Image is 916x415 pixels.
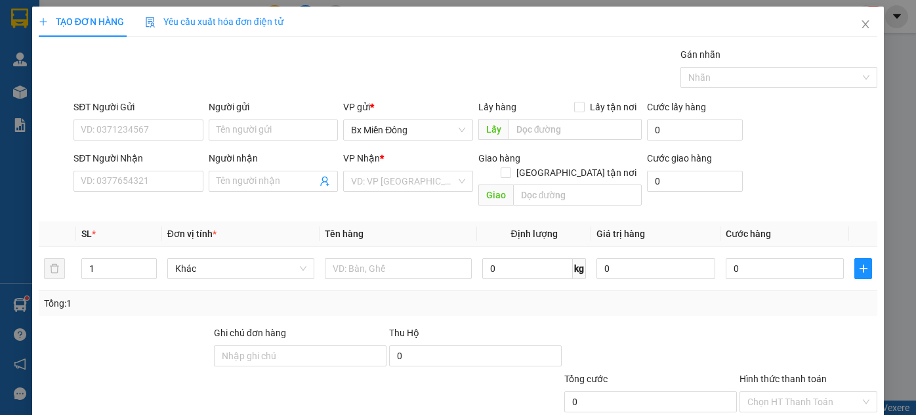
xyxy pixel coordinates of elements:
span: Định lượng [511,229,558,239]
span: Lấy hàng [478,102,516,112]
span: Lấy tận nơi [585,100,642,114]
span: VP Nhận [343,153,380,164]
div: SĐT Người Nhận [73,151,203,165]
span: Giao hàng [478,153,520,164]
label: Cước lấy hàng [647,102,706,112]
div: VP gửi [343,100,472,114]
span: Yêu cầu xuất hóa đơn điện tử [145,16,283,27]
span: plus [39,17,48,26]
input: Cước giao hàng [647,171,743,192]
label: Ghi chú đơn hàng [214,328,286,338]
span: Lấy [478,119,509,140]
button: delete [44,258,65,279]
button: plus [854,258,872,279]
label: Gán nhãn [680,49,720,60]
span: SL [81,229,92,239]
img: icon [145,17,156,28]
label: Cước giao hàng [647,153,712,164]
div: SĐT Người Gửi [73,100,203,114]
label: Hình thức thanh toán [739,374,827,384]
div: Tổng: 1 [44,296,354,311]
span: user-add [320,176,330,186]
span: Tên hàng [325,229,364,239]
span: TẠO ĐƠN HÀNG [39,16,124,27]
span: Đơn vị tính [167,229,217,239]
input: Dọc đường [509,119,642,140]
span: Cước hàng [726,229,771,239]
span: Bx Miền Đông [351,120,465,140]
input: Cước lấy hàng [647,120,743,141]
span: plus [855,263,871,274]
input: VD: Bàn, Ghế [325,258,472,279]
span: close [860,19,871,30]
input: 0 [596,258,715,279]
span: Giá trị hàng [596,229,645,239]
span: [GEOGRAPHIC_DATA] tận nơi [511,165,642,180]
span: Thu Hộ [389,328,419,338]
span: Giao [478,185,513,206]
input: Ghi chú đơn hàng [214,345,386,366]
button: Close [847,7,884,43]
div: Người nhận [209,151,338,165]
span: kg [573,258,586,279]
span: Khác [175,259,306,278]
span: Tổng cước [564,374,608,384]
div: Người gửi [209,100,338,114]
input: Dọc đường [513,185,642,206]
